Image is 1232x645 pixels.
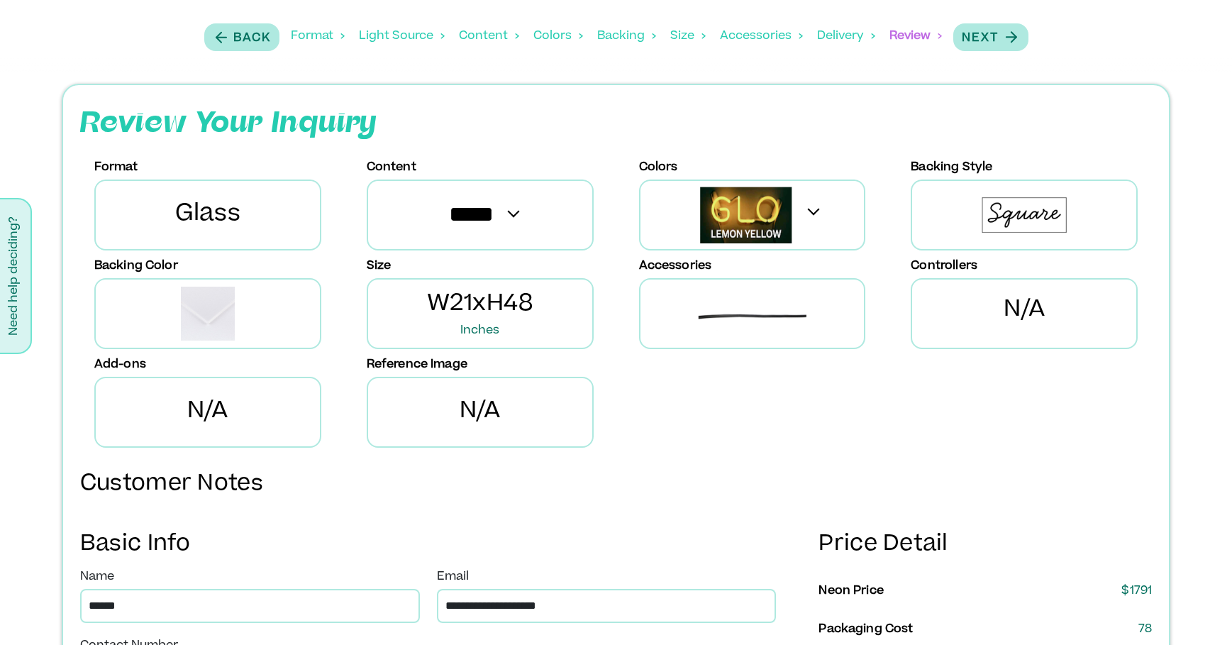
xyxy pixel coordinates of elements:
[670,14,706,58] div: Size
[94,258,178,275] p: Backing Color
[1004,294,1045,333] p: N/A
[1138,621,1152,638] p: 78
[367,356,467,373] p: Reference Image
[818,621,913,638] p: Packaging Cost
[204,23,279,51] button: Back
[80,529,777,561] p: Basic Info
[80,568,114,585] label: Name
[970,188,1078,242] img: Backing Img
[291,14,345,58] div: Format
[700,187,792,243] img: Img Image https://glo-studio-resources.s3.amazonaws.com/580fc0b5-0f27-464c-b94a-7aea00d3fa9a-NEON...
[94,159,138,176] p: Format
[533,14,583,58] div: Colors
[367,258,392,275] p: Size
[459,14,519,58] div: Content
[953,23,1028,51] button: Next
[720,14,803,58] div: Accessories
[94,356,146,373] p: Add-ons
[962,30,999,47] p: Next
[359,14,445,58] div: Light Source
[639,258,712,275] p: Accessories
[818,583,884,600] p: Neon Price
[818,529,1152,561] p: Price Detail
[817,14,875,58] div: Delivery
[889,14,942,58] div: Review
[437,568,469,585] label: Email
[460,395,501,429] p: N/A
[639,159,678,176] p: Colors
[1121,583,1152,600] p: $ 1791
[233,30,271,47] p: Back
[187,395,228,429] p: N/A
[427,322,533,339] span: Inches
[175,198,241,232] p: Glass
[427,288,533,339] span: W21xH48
[911,258,977,275] p: Controllers
[80,102,379,145] p: Review Your Inquiry
[80,469,1152,501] p: Customer Notes
[367,159,416,176] p: Content
[597,14,656,58] div: Backing
[911,159,992,176] p: Backing Style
